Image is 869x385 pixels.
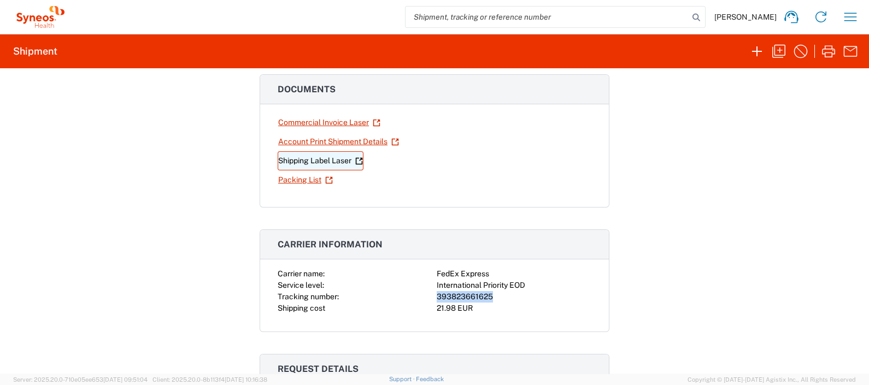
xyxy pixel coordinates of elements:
span: Request details [278,364,359,374]
span: Client: 2025.20.0-8b113f4 [152,376,267,383]
span: Service level: [278,281,324,289]
a: Account Print Shipment Details [278,132,400,151]
span: [PERSON_NAME] [714,12,777,22]
a: Shipping Label Laser [278,151,363,170]
a: Support [389,376,416,382]
input: Shipment, tracking or reference number [406,7,689,27]
div: 393823661625 [437,291,591,303]
span: Carrier name: [278,269,325,278]
h2: Shipment [13,45,57,58]
div: International Priority EOD [437,280,591,291]
span: [DATE] 10:16:38 [225,376,267,383]
span: Documents [278,84,336,94]
span: Carrier information [278,239,383,250]
div: FedEx Express [437,268,591,280]
a: Packing List [278,170,333,189]
span: Tracking number: [278,292,339,301]
span: Server: 2025.20.0-710e05ee653 [13,376,148,383]
div: 21.98 EUR [437,303,591,314]
span: Copyright © [DATE]-[DATE] Agistix Inc., All Rights Reserved [688,375,856,384]
a: Feedback [416,376,444,382]
a: Commercial Invoice Laser [278,113,381,132]
span: [DATE] 09:51:04 [103,376,148,383]
span: Shipping cost [278,304,325,312]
